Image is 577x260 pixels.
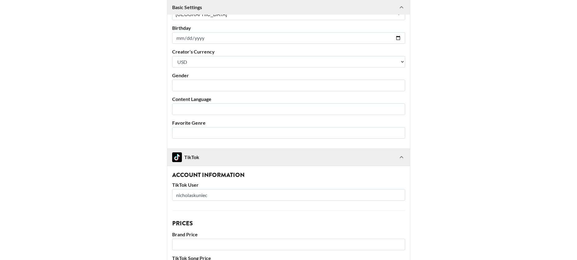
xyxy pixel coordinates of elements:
label: TikTok User [172,182,405,188]
label: Creator's Currency [172,49,405,55]
strong: Basic Settings [172,4,202,10]
h3: Account Information [172,172,405,178]
div: TikTok [172,152,199,162]
label: Content Language [172,96,405,102]
label: Birthday [172,25,405,31]
div: TikTokTikTok [167,149,410,166]
label: Gender [172,72,405,78]
img: TikTok [172,152,182,162]
label: Favorite Genre [172,120,405,126]
h3: Prices [172,220,405,227]
label: Brand Price [172,231,405,237]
